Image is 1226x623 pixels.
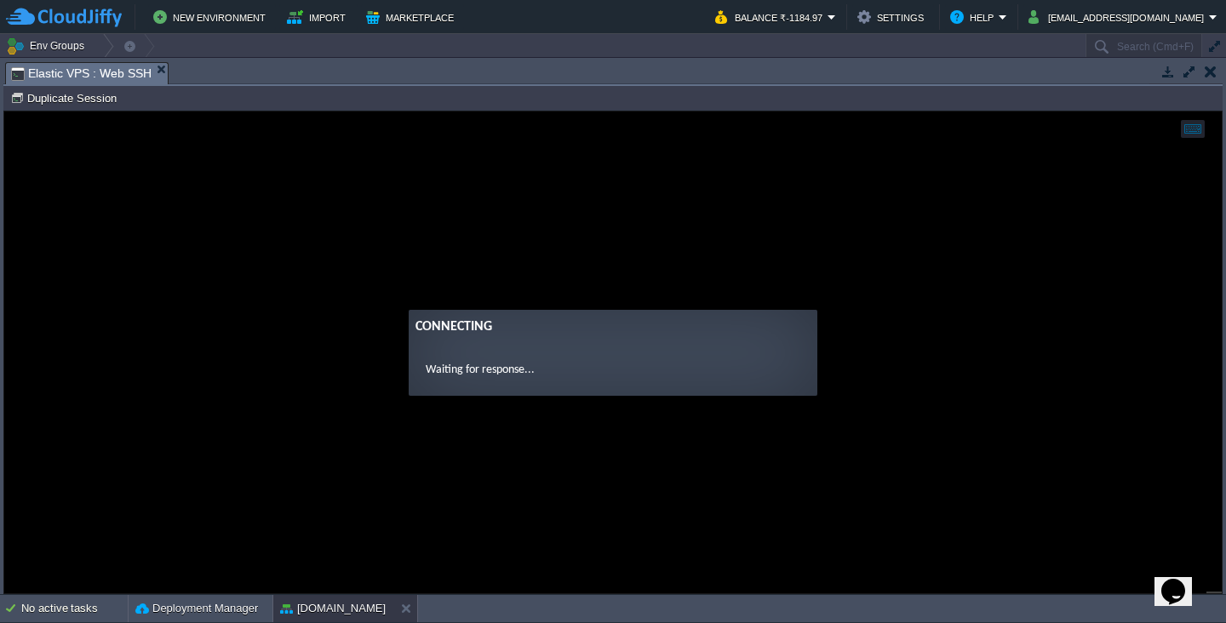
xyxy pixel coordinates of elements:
iframe: chat widget [1154,555,1209,606]
button: New Environment [153,7,271,27]
p: Waiting for response... [421,249,796,267]
div: Connecting [411,205,806,226]
button: Settings [857,7,929,27]
button: Import [287,7,351,27]
button: Env Groups [6,34,90,58]
div: No active tasks [21,595,128,622]
button: Marketplace [366,7,459,27]
button: [DOMAIN_NAME] [280,600,386,617]
button: Help [950,7,999,27]
button: Deployment Manager [135,600,258,617]
button: Balance ₹-1184.97 [715,7,828,27]
span: Elastic VPS : Web SSH [11,63,152,84]
img: CloudJiffy [6,7,122,28]
button: Duplicate Session [10,90,122,106]
button: [EMAIL_ADDRESS][DOMAIN_NAME] [1028,7,1209,27]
